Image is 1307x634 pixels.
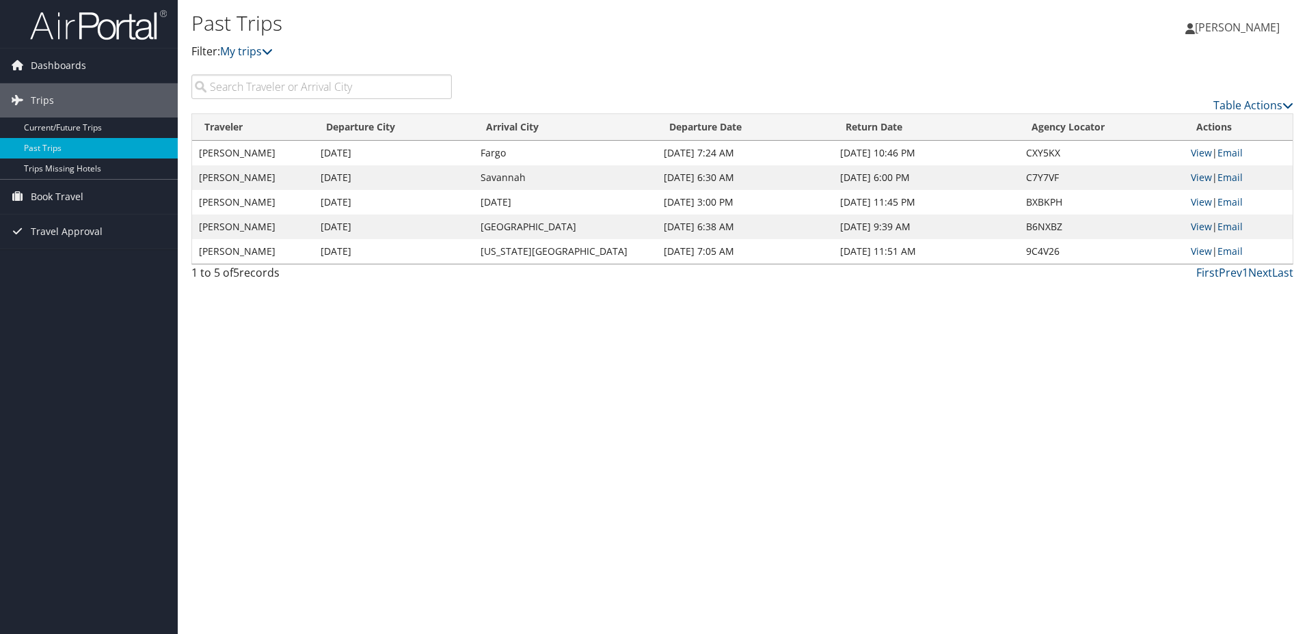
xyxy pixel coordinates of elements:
[833,165,1019,190] td: [DATE] 6:00 PM
[833,239,1019,264] td: [DATE] 11:51 AM
[1184,165,1293,190] td: |
[1217,171,1243,184] a: Email
[1019,190,1184,215] td: BXBKPH
[474,239,658,264] td: [US_STATE][GEOGRAPHIC_DATA]
[1272,265,1293,280] a: Last
[30,9,167,41] img: airportal-logo.png
[31,215,103,249] span: Travel Approval
[31,83,54,118] span: Trips
[474,141,658,165] td: Fargo
[833,141,1019,165] td: [DATE] 10:46 PM
[314,141,473,165] td: [DATE]
[192,165,314,190] td: [PERSON_NAME]
[1185,7,1293,48] a: [PERSON_NAME]
[220,44,273,59] a: My trips
[833,114,1019,141] th: Return Date: activate to sort column ascending
[1184,215,1293,239] td: |
[833,190,1019,215] td: [DATE] 11:45 PM
[657,215,833,239] td: [DATE] 6:38 AM
[1248,265,1272,280] a: Next
[1184,114,1293,141] th: Actions
[192,239,314,264] td: [PERSON_NAME]
[657,114,833,141] th: Departure Date: activate to sort column ascending
[192,190,314,215] td: [PERSON_NAME]
[1217,245,1243,258] a: Email
[1191,195,1212,208] a: View
[314,215,473,239] td: [DATE]
[31,49,86,83] span: Dashboards
[1217,220,1243,233] a: Email
[31,180,83,214] span: Book Travel
[1217,195,1243,208] a: Email
[192,114,314,141] th: Traveler: activate to sort column ascending
[1191,245,1212,258] a: View
[191,74,452,99] input: Search Traveler or Arrival City
[657,141,833,165] td: [DATE] 7:24 AM
[1184,239,1293,264] td: |
[191,9,926,38] h1: Past Trips
[314,190,473,215] td: [DATE]
[314,239,473,264] td: [DATE]
[474,114,658,141] th: Arrival City: activate to sort column ascending
[1217,146,1243,159] a: Email
[474,215,658,239] td: [GEOGRAPHIC_DATA]
[233,265,239,280] span: 5
[657,165,833,190] td: [DATE] 6:30 AM
[192,215,314,239] td: [PERSON_NAME]
[1019,215,1184,239] td: B6NXBZ
[1019,141,1184,165] td: CXY5KX
[192,141,314,165] td: [PERSON_NAME]
[1019,114,1184,141] th: Agency Locator: activate to sort column ascending
[191,43,926,61] p: Filter:
[1195,20,1280,35] span: [PERSON_NAME]
[1242,265,1248,280] a: 1
[474,165,658,190] td: Savannah
[1219,265,1242,280] a: Prev
[1191,146,1212,159] a: View
[833,215,1019,239] td: [DATE] 9:39 AM
[1196,265,1219,280] a: First
[1019,239,1184,264] td: 9C4V26
[1184,190,1293,215] td: |
[474,190,658,215] td: [DATE]
[657,239,833,264] td: [DATE] 7:05 AM
[191,264,452,288] div: 1 to 5 of records
[1184,141,1293,165] td: |
[314,114,473,141] th: Departure City: activate to sort column ascending
[314,165,473,190] td: [DATE]
[1213,98,1293,113] a: Table Actions
[1019,165,1184,190] td: C7Y7VF
[657,190,833,215] td: [DATE] 3:00 PM
[1191,220,1212,233] a: View
[1191,171,1212,184] a: View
